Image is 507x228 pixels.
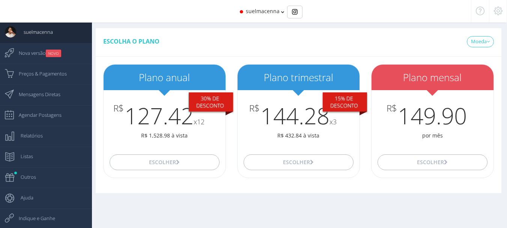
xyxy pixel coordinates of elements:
[13,126,43,145] span: Relatórios
[11,106,62,124] span: Agendar Postagens
[467,36,494,47] a: Moeda
[16,23,53,41] span: suelmacenna
[104,103,226,128] h3: 127.42
[246,8,280,15] span: suelmacenna
[11,209,55,228] span: Indique e Ganhe
[238,103,360,128] h3: 144.28
[103,37,159,45] span: Escolha o plano
[13,188,33,207] span: Ajuda
[387,103,397,113] span: R$
[110,154,219,170] button: Escolher
[249,103,260,113] span: R$
[13,168,36,186] span: Outros
[194,117,205,126] small: x12
[104,72,226,83] h2: Plano anual
[11,64,67,83] span: Preços & Pagamentos
[372,72,493,83] h2: Plano mensal
[329,117,337,126] small: x3
[238,72,360,83] h2: Plano trimestral
[46,50,61,57] small: NOVO
[372,132,493,139] p: por mês
[292,9,298,15] img: Instagram_simple_icon.svg
[323,92,367,112] div: 15% De desconto
[287,6,302,18] div: Basic example
[378,154,487,170] button: Escolher
[238,132,360,139] p: R$ 432.84 à vista
[104,132,226,139] p: R$ 1,528.98 à vista
[13,147,33,166] span: Listas
[113,103,124,113] span: R$
[244,154,353,170] button: Escolher
[5,26,16,38] img: User Image
[372,103,493,128] h3: 149.90
[11,85,60,104] span: Mensagens Diretas
[189,92,233,112] div: 30% De desconto
[11,44,61,62] span: Nova versão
